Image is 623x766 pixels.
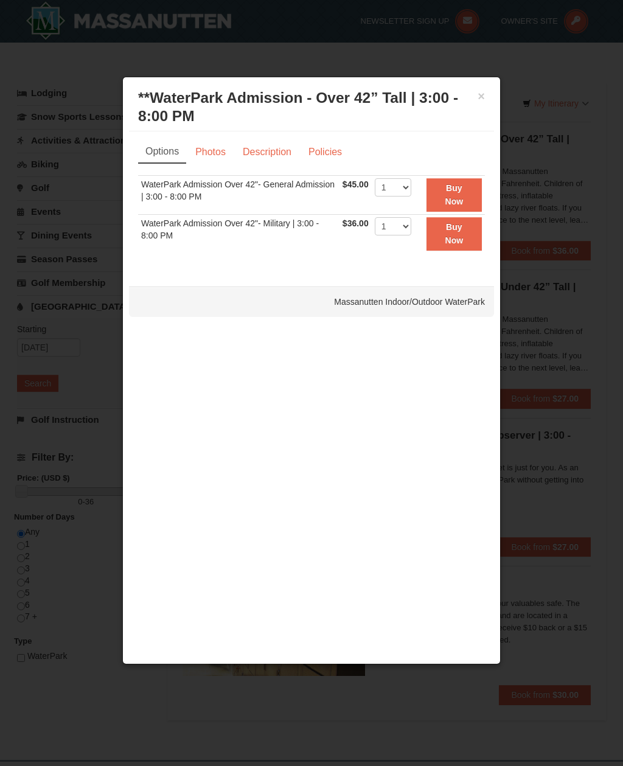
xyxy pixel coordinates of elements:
[343,179,369,189] span: $45.00
[138,175,339,214] td: WaterPark Admission Over 42"- General Admission | 3:00 - 8:00 PM
[426,178,482,212] button: Buy Now
[343,218,369,228] span: $36.00
[138,214,339,252] td: WaterPark Admission Over 42"- Military | 3:00 - 8:00 PM
[187,141,234,164] a: Photos
[445,183,464,206] strong: Buy Now
[138,89,485,125] h3: **WaterPark Admission - Over 42” Tall | 3:00 - 8:00 PM
[445,222,464,245] strong: Buy Now
[129,287,494,317] div: Massanutten Indoor/Outdoor WaterPark
[426,217,482,251] button: Buy Now
[301,141,350,164] a: Policies
[235,141,299,164] a: Description
[138,141,186,164] a: Options
[478,90,485,102] button: ×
